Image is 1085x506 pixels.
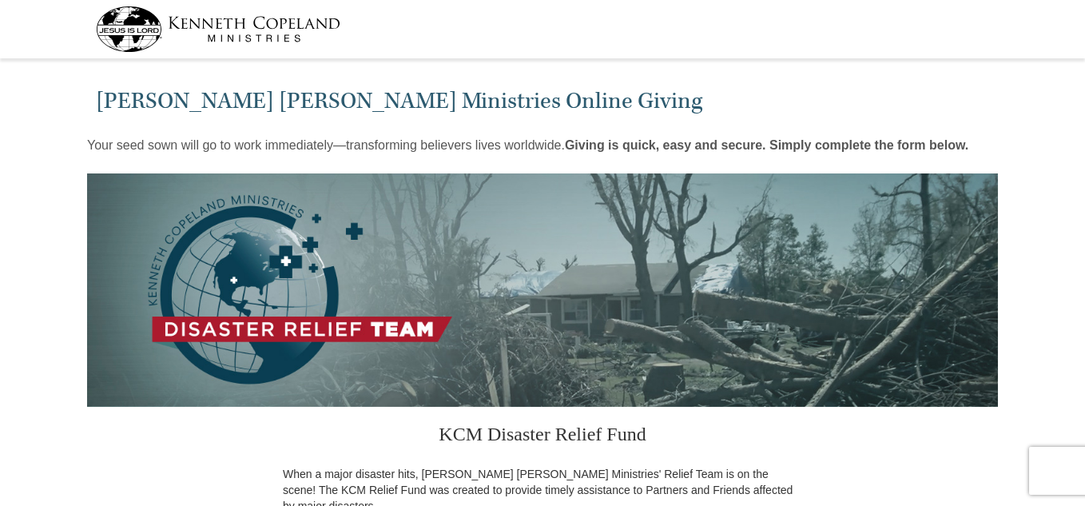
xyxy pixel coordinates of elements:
[87,137,968,153] p: Your seed sown will go to work immediately—transforming believers lives worldwide.
[96,88,990,114] h1: [PERSON_NAME] [PERSON_NAME] Ministries Online Giving
[96,6,340,52] img: kcm-header-logo.svg
[283,407,802,466] h3: KCM Disaster Relief Fund
[565,138,968,152] strong: Giving is quick, easy and secure. Simply complete the form below.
